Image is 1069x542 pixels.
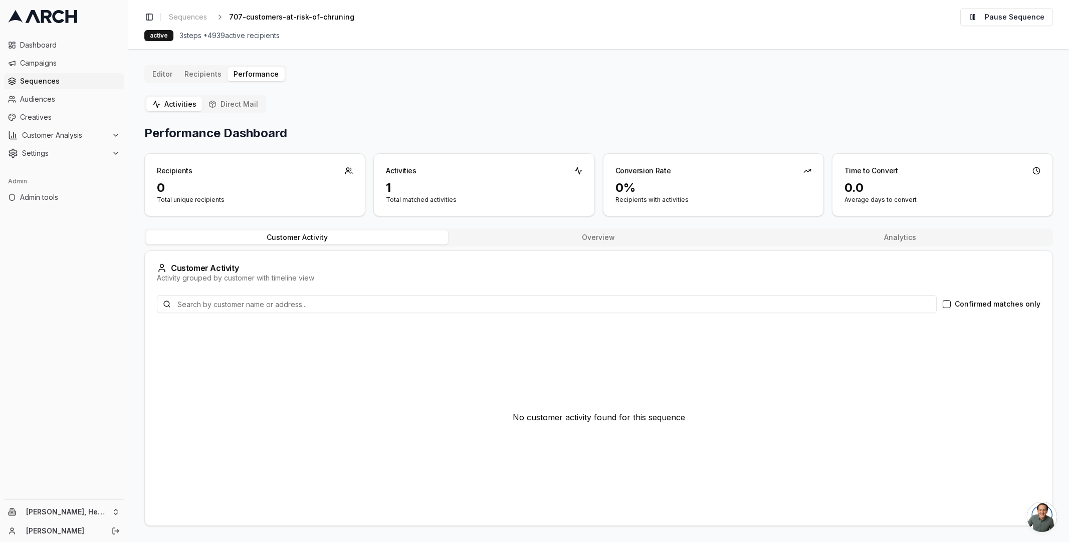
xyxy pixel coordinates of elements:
[202,97,264,111] button: Direct Mail
[109,524,123,538] button: Log out
[4,173,124,189] div: Admin
[4,109,124,125] a: Creatives
[22,130,108,140] span: Customer Analysis
[20,94,120,104] span: Audiences
[386,166,416,176] div: Activities
[4,127,124,143] button: Customer Analysis
[386,196,582,204] p: Total matched activities
[749,230,1051,244] button: Analytics
[228,67,285,81] button: Performance
[4,189,124,205] a: Admin tools
[20,112,120,122] span: Creatives
[4,91,124,107] a: Audiences
[157,180,353,196] div: 0
[4,73,124,89] a: Sequences
[20,76,120,86] span: Sequences
[169,12,207,22] span: Sequences
[448,230,750,244] button: Overview
[165,10,211,24] a: Sequences
[146,67,178,81] button: Editor
[229,12,354,22] span: 707-customers-at-risk-of-chruning
[513,411,685,423] p: No customer activity found for this sequence
[615,166,671,176] div: Conversion Rate
[26,507,108,516] span: [PERSON_NAME], Heating, Cooling and Drains
[157,263,1040,273] div: Customer Activity
[960,8,1053,26] button: Pause Sequence
[146,230,448,244] button: Customer Activity
[165,10,370,24] nav: breadcrumb
[144,30,173,41] div: active
[20,40,120,50] span: Dashboard
[157,295,937,313] input: Search by customer name or address...
[20,192,120,202] span: Admin tools
[844,166,898,176] div: Time to Convert
[4,37,124,53] a: Dashboard
[26,526,101,536] a: [PERSON_NAME]
[178,67,228,81] button: Recipients
[157,166,192,176] div: Recipients
[20,58,120,68] span: Campaigns
[157,196,353,204] p: Total unique recipients
[146,97,202,111] button: Activities
[386,180,582,196] div: 1
[844,196,1040,204] p: Average days to convert
[22,148,108,158] span: Settings
[615,196,811,204] p: Recipients with activities
[955,301,1040,308] label: Confirmed matches only
[844,180,1040,196] div: 0.0
[157,273,1040,283] div: Activity grouped by customer with timeline view
[4,145,124,161] button: Settings
[615,180,811,196] div: 0%
[1027,502,1057,532] a: Open chat
[179,31,280,41] span: 3 steps • 4939 active recipients
[144,125,287,141] h2: Performance Dashboard
[4,504,124,520] button: [PERSON_NAME], Heating, Cooling and Drains
[4,55,124,71] a: Campaigns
